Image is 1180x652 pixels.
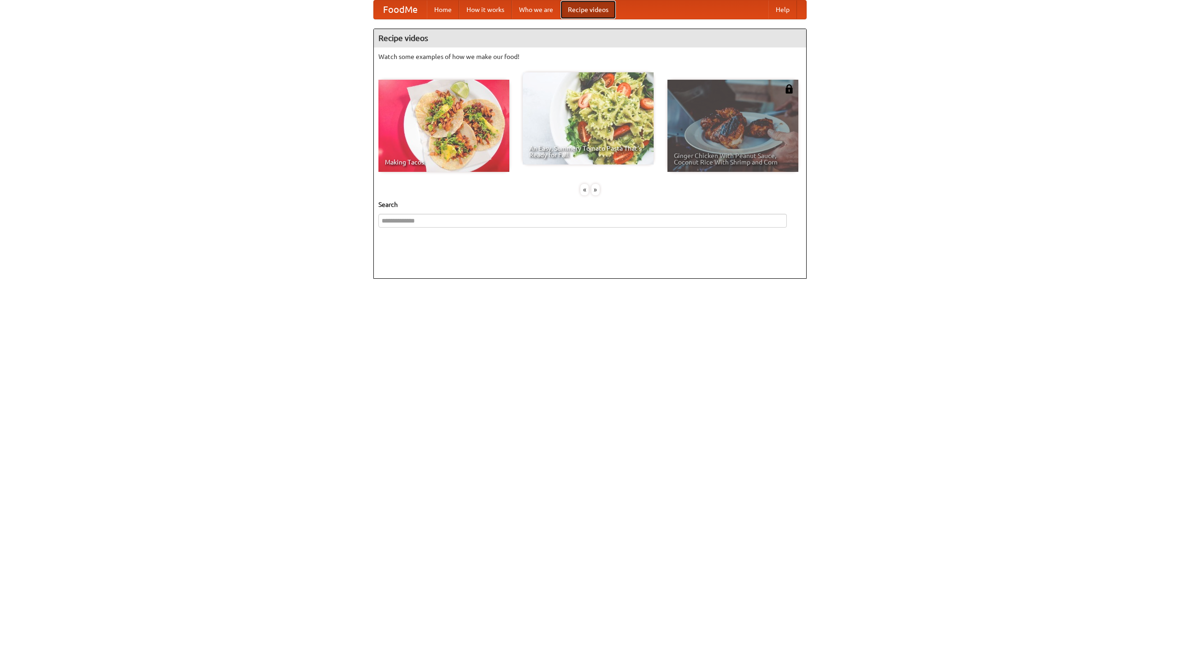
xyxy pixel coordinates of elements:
a: Help [768,0,797,19]
p: Watch some examples of how we make our food! [378,52,802,61]
div: » [591,184,600,195]
a: How it works [459,0,512,19]
h5: Search [378,200,802,209]
a: An Easy, Summery Tomato Pasta That's Ready for Fall [523,72,654,164]
a: Making Tacos [378,80,509,172]
a: Who we are [512,0,560,19]
h4: Recipe videos [374,29,806,47]
span: An Easy, Summery Tomato Pasta That's Ready for Fall [529,145,647,158]
span: Making Tacos [385,159,503,165]
a: Home [427,0,459,19]
div: « [580,184,589,195]
img: 483408.png [785,84,794,94]
a: FoodMe [374,0,427,19]
a: Recipe videos [560,0,616,19]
